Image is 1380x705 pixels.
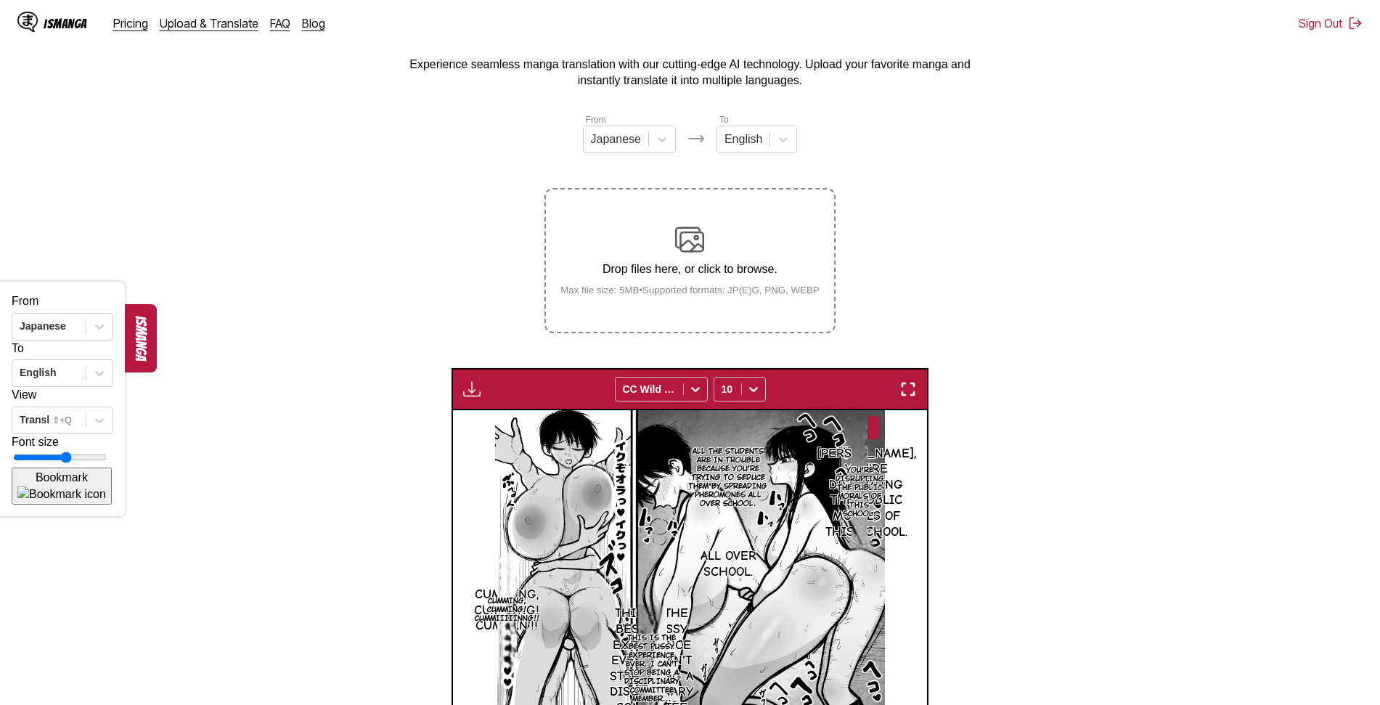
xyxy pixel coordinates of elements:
[1299,16,1363,30] button: Sign Out
[17,12,38,32] img: IsManga Logo
[17,486,106,502] img: Bookmark icon
[463,380,481,398] img: Download translated images
[833,463,887,521] p: You're disrupting the public morals of this school.
[472,594,542,626] p: Cumming, cumming! Cummiiiiinng!!
[549,285,831,296] small: Max file size: 5MB • Supported formats: JP(E)G, PNG, WEBP
[17,12,113,35] a: IsManga LogoIsManga
[471,584,542,637] p: Cumming, cumming! Cummin'!!
[1348,16,1363,30] img: Sign out
[302,16,325,30] a: Blog
[12,388,36,401] label: View
[125,304,157,372] button: ismanga
[160,16,258,30] a: Upload & Translate
[44,17,87,30] div: IsManga
[586,115,606,125] label: From
[113,16,148,30] a: Pricing
[719,115,729,125] label: To
[814,443,919,543] p: [PERSON_NAME], you're disrupting the public morals of this school.
[684,372,773,582] p: All the students are in trouble because you're trying to seduce them by spreading pheromones all ...
[270,16,290,30] a: FAQ
[685,444,772,511] p: All the students are in trouble because you're trying to seduce them by spreading pheromones all ...
[899,380,917,398] img: Enter fullscreen
[400,57,981,89] p: Experience seamless manga translation with our cutting-edge AI technology. Upload your favorite m...
[12,342,24,354] label: To
[687,130,705,147] img: Languages icon
[12,436,59,448] span: Font size
[549,263,831,276] p: Drop files here, or click to browse.
[12,295,38,307] label: From
[36,471,88,484] span: Bookmark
